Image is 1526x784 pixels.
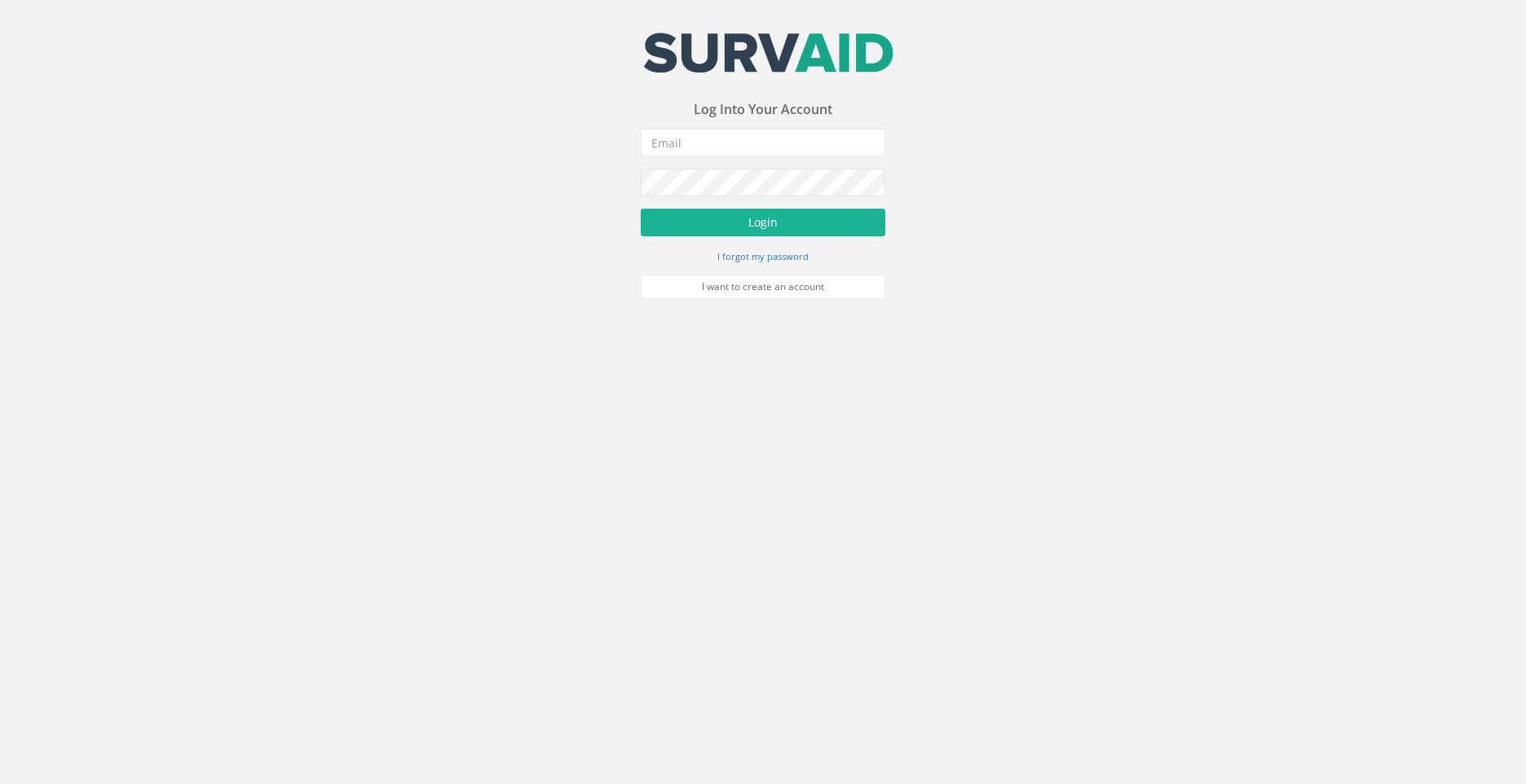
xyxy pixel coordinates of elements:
input: Email [641,129,885,156]
h3: Log Into Your Account [641,103,885,117]
a: I forgot my password [717,249,809,263]
button: Login [641,209,885,236]
small: I forgot my password [717,250,809,262]
a: I want to create an account [641,275,885,299]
